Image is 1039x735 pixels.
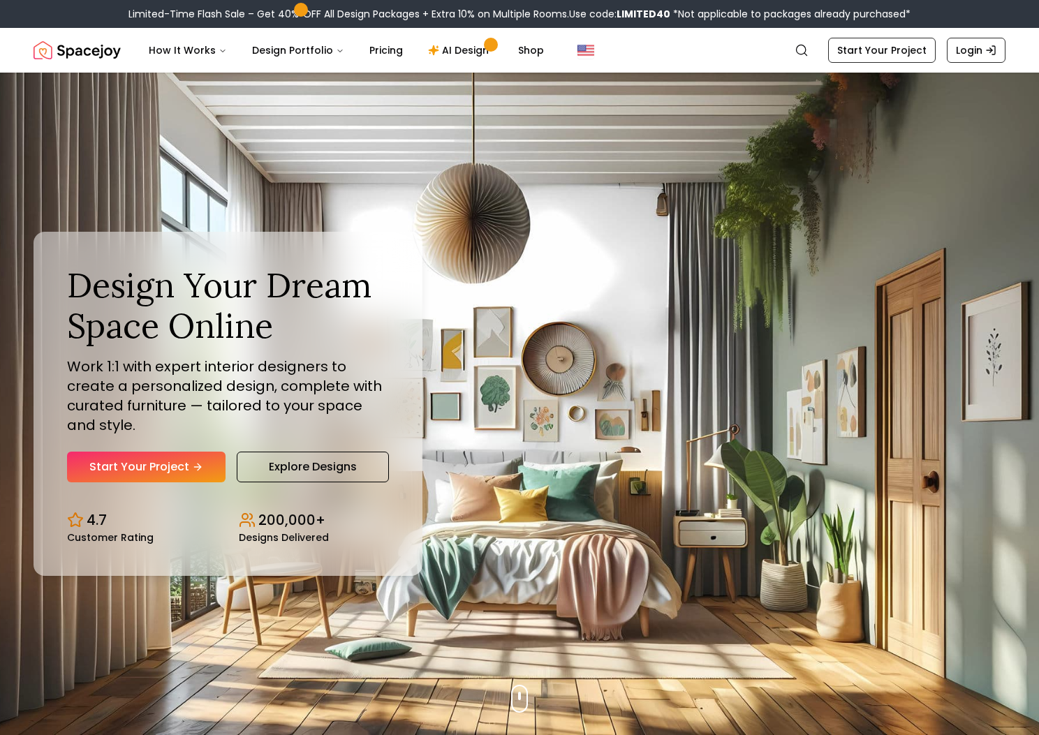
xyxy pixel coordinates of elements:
a: Login [947,38,1005,63]
button: How It Works [138,36,238,64]
h1: Design Your Dream Space Online [67,265,389,346]
img: United States [577,42,594,59]
small: Customer Rating [67,533,154,542]
a: AI Design [417,36,504,64]
div: Limited-Time Flash Sale – Get 40% OFF All Design Packages + Extra 10% on Multiple Rooms. [128,7,911,21]
p: 200,000+ [258,510,325,530]
p: 4.7 [87,510,107,530]
nav: Main [138,36,555,64]
span: Use code: [569,7,670,21]
a: Start Your Project [828,38,936,63]
span: *Not applicable to packages already purchased* [670,7,911,21]
img: Spacejoy Logo [34,36,121,64]
a: Start Your Project [67,452,226,482]
b: LIMITED40 [617,7,670,21]
a: Shop [507,36,555,64]
a: Pricing [358,36,414,64]
small: Designs Delivered [239,533,329,542]
p: Work 1:1 with expert interior designers to create a personalized design, complete with curated fu... [67,357,389,435]
button: Design Portfolio [241,36,355,64]
nav: Global [34,28,1005,73]
a: Spacejoy [34,36,121,64]
div: Design stats [67,499,389,542]
a: Explore Designs [237,452,389,482]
